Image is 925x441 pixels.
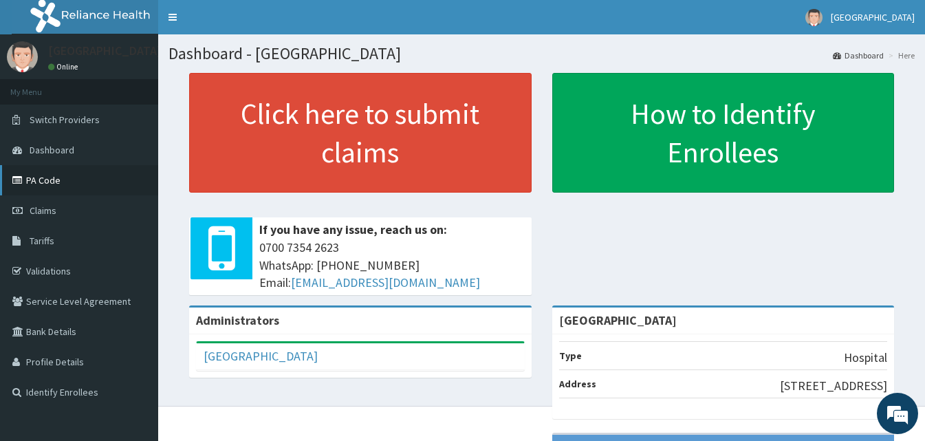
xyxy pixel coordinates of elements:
span: Claims [30,204,56,217]
h1: Dashboard - [GEOGRAPHIC_DATA] [168,45,915,63]
p: Hospital [844,349,887,367]
p: [STREET_ADDRESS] [780,377,887,395]
img: User Image [805,9,823,26]
img: User Image [7,41,38,72]
a: Dashboard [833,50,884,61]
a: [EMAIL_ADDRESS][DOMAIN_NAME] [291,275,480,290]
span: [GEOGRAPHIC_DATA] [831,11,915,23]
b: Administrators [196,312,279,328]
span: Tariffs [30,235,54,247]
b: Type [559,349,582,362]
li: Here [885,50,915,61]
a: Click here to submit claims [189,73,532,193]
span: Switch Providers [30,114,100,126]
a: [GEOGRAPHIC_DATA] [204,348,318,364]
a: Online [48,62,81,72]
p: [GEOGRAPHIC_DATA] [48,45,162,57]
span: 0700 7354 2623 WhatsApp: [PHONE_NUMBER] Email: [259,239,525,292]
span: Dashboard [30,144,74,156]
b: If you have any issue, reach us on: [259,222,447,237]
strong: [GEOGRAPHIC_DATA] [559,312,677,328]
a: How to Identify Enrollees [552,73,895,193]
b: Address [559,378,596,390]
